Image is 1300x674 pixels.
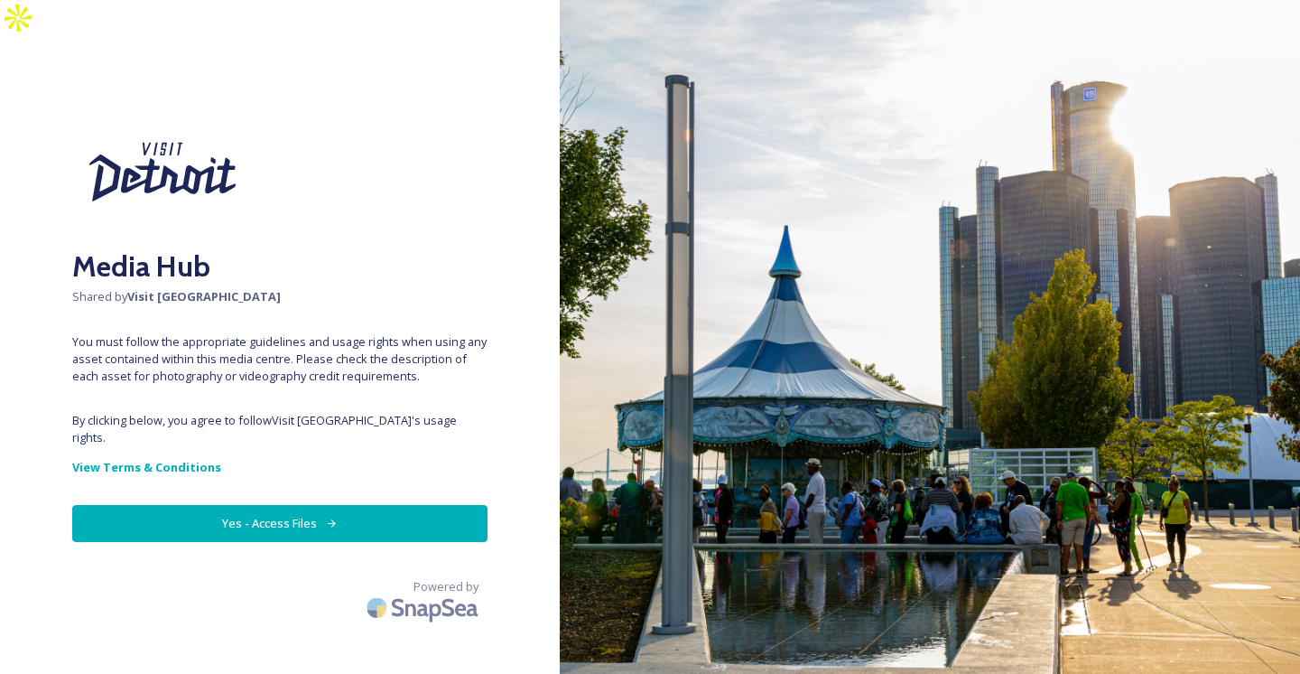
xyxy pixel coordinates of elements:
a: View Terms & Conditions [72,456,487,478]
span: Powered by [413,578,478,595]
img: Visit%20Detroit%20New%202024.svg [72,108,253,236]
span: Shared by [72,288,487,305]
button: Yes - Access Files [72,505,487,542]
strong: View Terms & Conditions [72,459,221,475]
strong: Visit [GEOGRAPHIC_DATA] [127,288,281,304]
img: SnapSea Logo [361,586,487,629]
h2: Media Hub [72,245,487,288]
span: By clicking below, you agree to follow Visit [GEOGRAPHIC_DATA] 's usage rights. [72,412,487,446]
span: You must follow the appropriate guidelines and usage rights when using any asset contained within... [72,333,487,386]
